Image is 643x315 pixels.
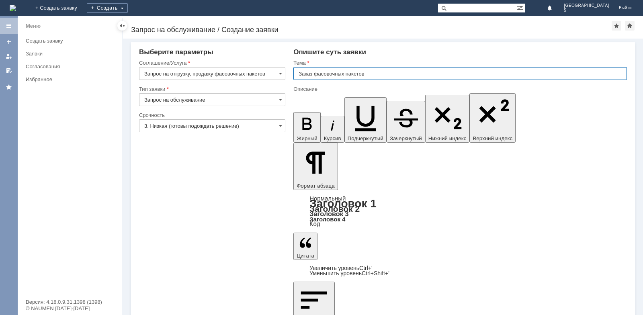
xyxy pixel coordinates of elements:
a: Код [309,221,320,228]
a: Перейти на домашнюю страницу [10,5,16,11]
span: Нижний индекс [428,135,467,141]
a: Создать заявку [2,35,15,48]
span: Жирный [297,135,317,141]
span: Зачеркнутый [390,135,422,141]
span: Цитата [297,253,314,259]
div: Тип заявки [139,86,284,92]
a: Заголовок 1 [309,197,377,210]
div: Формат абзаца [293,196,627,227]
div: Согласования [26,63,117,70]
span: Ctrl+' [359,265,373,271]
div: Скрыть меню [117,21,127,31]
div: Соглашение/Услуга [139,60,284,65]
span: Верхний индекс [473,135,512,141]
a: Заголовок 3 [309,210,348,217]
span: Формат абзаца [297,183,334,189]
div: Тема [293,60,625,65]
button: Нижний индекс [425,95,470,143]
button: Цитата [293,233,317,260]
a: Заголовок 2 [309,204,360,213]
div: Создать [87,3,128,13]
div: Цитата [293,266,627,276]
div: Заявки [26,51,117,57]
div: © NAUMEN [DATE]-[DATE] [26,306,114,311]
a: Мои согласования [2,64,15,77]
div: Версия: 4.18.0.9.31.1398 (1398) [26,299,114,305]
span: Опишите суть заявки [293,48,366,56]
span: Курсив [324,135,341,141]
button: Формат абзаца [293,143,338,190]
a: Нормальный [309,195,346,202]
span: Подчеркнутый [348,135,383,141]
button: Подчеркнутый [344,97,387,143]
button: Курсив [321,116,344,143]
div: Сделать домашней страницей [625,21,635,31]
div: Срочность [139,112,284,118]
a: Создать заявку [23,35,121,47]
span: [GEOGRAPHIC_DATA] [564,3,609,8]
div: Меню [26,21,41,31]
button: Верхний индекс [469,93,516,143]
a: Decrease [309,270,389,276]
div: Запрос на обслуживание / Создание заявки [131,26,612,34]
div: Описание [293,86,625,92]
button: Зачеркнутый [387,101,425,143]
div: Избранное [26,76,109,82]
img: logo [10,5,16,11]
a: Заявки [23,47,121,60]
span: Расширенный поиск [517,4,525,11]
span: 5 [564,8,609,13]
a: Increase [309,265,373,271]
button: Жирный [293,112,321,143]
a: Мои заявки [2,50,15,63]
a: Согласования [23,60,121,73]
span: Ctrl+Shift+' [362,270,389,276]
div: Добавить в избранное [612,21,621,31]
span: Выберите параметры [139,48,213,56]
div: Создать заявку [26,38,117,44]
a: Заголовок 4 [309,216,345,223]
